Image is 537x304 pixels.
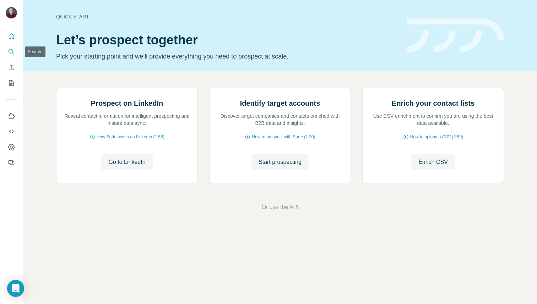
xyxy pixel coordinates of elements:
h2: Identify target accounts [240,98,320,108]
h2: Enrich your contact lists [392,98,474,108]
div: Open Intercom Messenger [7,280,24,297]
span: Enrich CSV [418,158,448,166]
button: Search [6,45,17,58]
p: Discover target companies and contacts enriched with B2B data and insights. [217,112,343,127]
button: Go to LinkedIn [101,154,152,170]
span: Start prospecting [259,158,302,166]
span: How Surfe works on LinkedIn (1:58) [97,134,164,140]
span: How to prospect with Surfe (1:30) [252,134,315,140]
div: Quick start [56,13,398,20]
button: Start prospecting [251,154,309,170]
button: Use Surfe on LinkedIn [6,110,17,122]
p: Reveal contact information for intelligent prospecting and instant data sync. [64,112,190,127]
button: Enrich CSV [6,61,17,74]
h2: Prospect on LinkedIn [91,98,163,108]
img: Avatar [6,7,17,18]
button: My lists [6,77,17,89]
button: Feedback [6,156,17,169]
button: Enrich CSV [411,154,455,170]
p: Pick your starting point and we’ll provide everything you need to prospect at scale. [56,51,398,61]
img: banner [407,18,504,53]
span: Go to LinkedIn [108,158,145,166]
h1: Let’s prospect together [56,33,398,47]
p: Use CSV enrichment to confirm you are using the best data available. [370,112,497,127]
button: Use Surfe API [6,125,17,138]
button: Or use the API [261,203,298,211]
button: Dashboard [6,141,17,154]
span: How to upload a CSV (2:59) [410,134,463,140]
button: Quick start [6,30,17,43]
